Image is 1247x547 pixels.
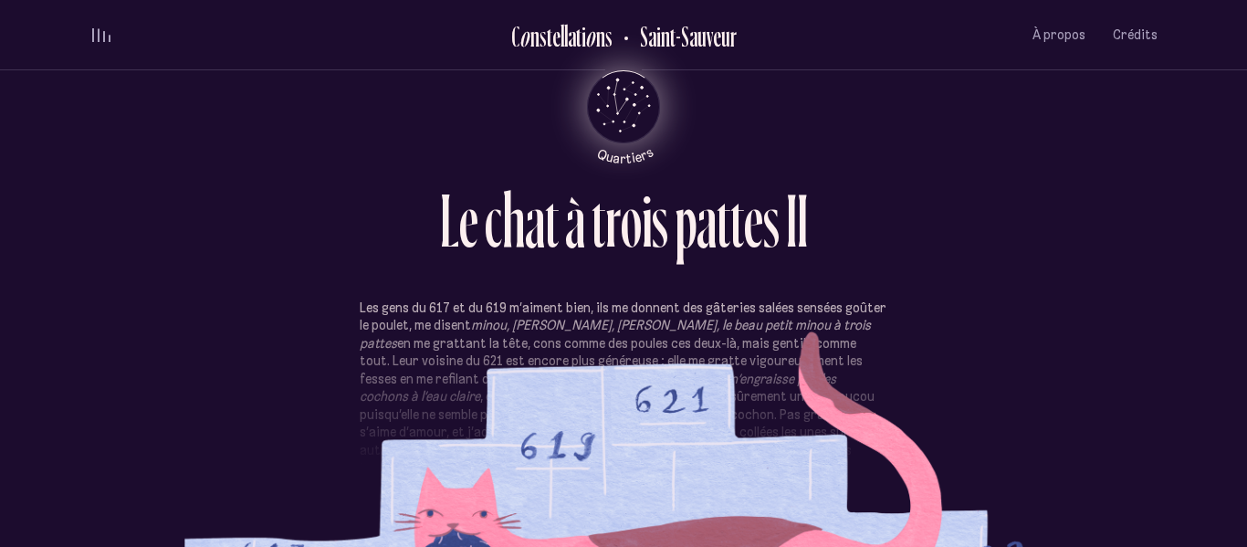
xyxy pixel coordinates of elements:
[360,300,887,531] p: Les gens du 617 et du 619 m’aiment bien, ils me donnent des gâteries salées sensées goûter le pou...
[585,21,596,51] div: o
[626,21,737,51] h2: Saint-Sauveur
[613,20,737,50] button: Retour au Quartier
[1032,27,1085,43] span: À propos
[1113,27,1158,43] span: Crédits
[786,183,797,258] div: I
[744,183,763,258] div: e
[525,183,545,258] div: a
[561,21,564,51] div: l
[652,183,668,258] div: s
[642,183,652,258] div: i
[360,317,871,352] em: minou, [PERSON_NAME], [PERSON_NAME], le beau petit minou à trois pattes
[730,183,744,258] div: t
[568,21,576,51] div: a
[582,21,586,51] div: i
[440,183,459,258] div: L
[540,21,547,51] div: s
[594,143,655,166] tspan: Quartiers
[605,21,613,51] div: s
[1113,14,1158,57] button: Crédits
[675,183,697,258] div: p
[763,183,780,258] div: s
[605,183,621,258] div: r
[564,21,568,51] div: l
[552,21,561,51] div: e
[360,371,836,405] em: on n’engraisse pas les cochons à l’eau claire
[485,183,502,258] div: c
[519,21,530,51] div: o
[717,183,730,258] div: t
[547,21,552,51] div: t
[592,183,605,258] div: t
[576,21,582,51] div: t
[697,183,717,258] div: a
[89,26,113,45] button: volume audio
[530,21,540,51] div: n
[797,183,808,258] div: I
[565,183,585,258] div: à
[459,183,478,258] div: e
[621,183,642,258] div: o
[511,21,519,51] div: C
[571,70,677,164] button: Retour au menu principal
[545,183,559,258] div: t
[502,183,525,258] div: h
[1032,14,1085,57] button: À propos
[596,21,605,51] div: n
